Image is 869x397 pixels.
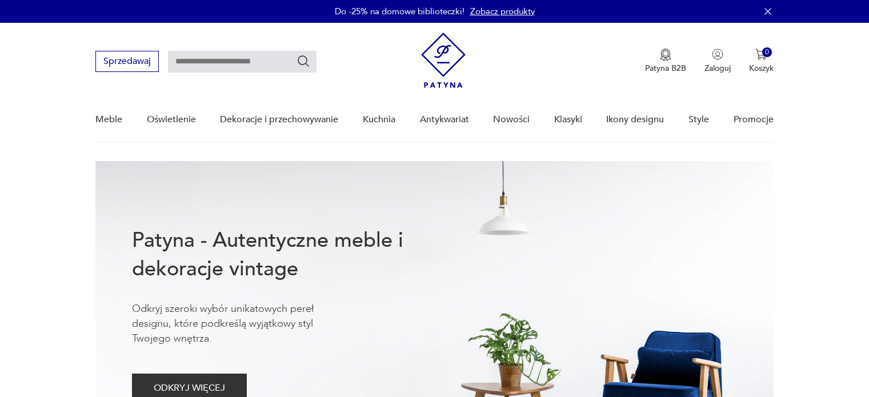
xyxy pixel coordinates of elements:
a: Klasyki [554,98,582,142]
img: Patyna - sklep z meblami i dekoracjami vintage [421,33,466,88]
h1: Patyna - Autentyczne meble i dekoracje vintage [132,226,440,283]
p: Patyna B2B [645,63,686,74]
a: ODKRYJ WIĘCEJ [132,385,247,393]
a: Dekoracje i przechowywanie [220,98,338,142]
img: Ikona koszyka [755,49,767,60]
img: Ikona medalu [660,49,671,61]
img: Ikonka użytkownika [712,49,723,60]
a: Kuchnia [363,98,395,142]
a: Oświetlenie [147,98,196,142]
div: 0 [762,47,772,57]
a: Style [688,98,709,142]
a: Ikony designu [606,98,664,142]
a: Ikona medaluPatyna B2B [645,49,686,74]
a: Sprzedawaj [95,58,159,66]
button: Patyna B2B [645,49,686,74]
a: Meble [95,98,122,142]
p: Koszyk [749,63,774,74]
p: Zaloguj [704,63,731,74]
a: Zobacz produkty [470,6,535,17]
a: Nowości [493,98,530,142]
p: Odkryj szeroki wybór unikatowych pereł designu, które podkreślą wyjątkowy styl Twojego wnętrza. [132,302,349,346]
a: Promocje [734,98,774,142]
a: Antykwariat [420,98,469,142]
button: Sprzedawaj [95,51,159,72]
button: 0Koszyk [749,49,774,74]
p: Do -25% na domowe biblioteczki! [335,6,464,17]
button: Szukaj [297,54,310,68]
button: Zaloguj [704,49,731,74]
